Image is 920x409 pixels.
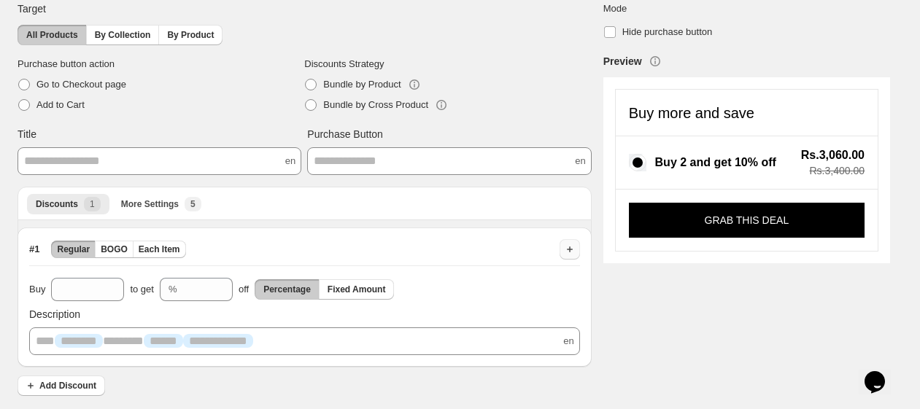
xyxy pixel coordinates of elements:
span: All Products [26,29,78,41]
h4: Buy more and save [629,106,754,120]
span: Purchase Button [307,127,383,141]
span: Add to Cart [36,99,85,110]
button: Regular [51,241,96,258]
span: Rs.3,060.00 [801,149,865,161]
span: to get [130,282,154,297]
span: Rs.3,400.00 [801,165,865,176]
span: Discounts Strategy [304,57,591,71]
span: 1 [90,198,95,210]
span: Add Discount [39,380,96,392]
span: Regular [57,244,90,255]
span: Title [18,127,36,141]
span: Purchase button action [18,57,304,71]
button: By Collection [86,25,160,45]
span: By Product [167,29,214,41]
span: Bundle by Product [323,79,401,90]
button: BOGO [95,241,134,258]
span: Buy 2 and get 10% off [655,155,776,169]
div: Total savings [788,149,865,176]
span: 5 [190,198,196,210]
button: Each Item [133,241,186,258]
button: Fixed Amount [319,279,395,300]
span: Hide purchase button [622,26,713,37]
input: Buy 2 and get 10% off [629,154,646,171]
span: Bundle by Cross Product [323,99,428,110]
button: All Products [18,25,87,45]
span: Go to Checkout page [36,79,126,90]
span: Fixed Amount [328,284,386,295]
span: # 1 [29,242,39,257]
span: off [239,282,249,297]
h3: Preview [603,54,642,69]
span: More Settings [121,198,179,210]
span: BOGO [101,244,128,255]
span: Target [18,1,46,16]
span: Discounts [36,198,78,210]
button: By Product [158,25,223,45]
span: Description [29,307,80,322]
iframe: chat widget [859,351,905,394]
span: en [563,334,573,348]
span: Percentage [263,284,311,295]
span: en [285,154,295,168]
button: Percentage [255,279,320,300]
span: By Collection [95,29,151,41]
span: Mode [603,1,890,16]
button: Add Discount [18,375,105,396]
span: en [575,154,585,168]
div: % [169,282,177,297]
button: GRAB THIS DEAL [629,203,865,238]
span: Buy [29,282,45,297]
span: Each Item [139,244,180,255]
